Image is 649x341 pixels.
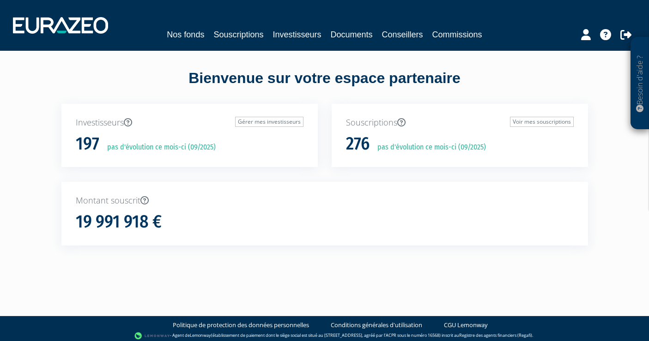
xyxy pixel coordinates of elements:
[55,68,595,104] div: Bienvenue sur votre espace partenaire
[444,321,488,329] a: CGU Lemonway
[273,28,321,41] a: Investisseurs
[167,28,204,41] a: Nos fonds
[76,195,574,207] p: Montant souscrit
[76,212,162,232] h1: 19 991 918 €
[459,332,532,338] a: Registre des agents financiers (Regafi)
[346,134,370,154] h1: 276
[190,332,211,338] a: Lemonway
[173,321,309,329] a: Politique de protection des données personnelles
[213,28,263,41] a: Souscriptions
[371,142,486,153] p: pas d'évolution ce mois-ci (09/2025)
[510,117,574,127] a: Voir mes souscriptions
[76,134,99,154] h1: 197
[13,17,108,34] img: 1732889491-logotype_eurazeo_blanc_rvb.png
[76,117,303,129] p: Investisseurs
[9,331,640,341] div: - Agent de (établissement de paiement dont le siège social est situé au [STREET_ADDRESS], agréé p...
[382,28,423,41] a: Conseillers
[331,321,422,329] a: Conditions générales d'utilisation
[635,42,645,125] p: Besoin d'aide ?
[101,142,216,153] p: pas d'évolution ce mois-ci (09/2025)
[235,117,303,127] a: Gérer mes investisseurs
[432,28,482,41] a: Commissions
[134,331,170,341] img: logo-lemonway.png
[331,28,373,41] a: Documents
[346,117,574,129] p: Souscriptions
